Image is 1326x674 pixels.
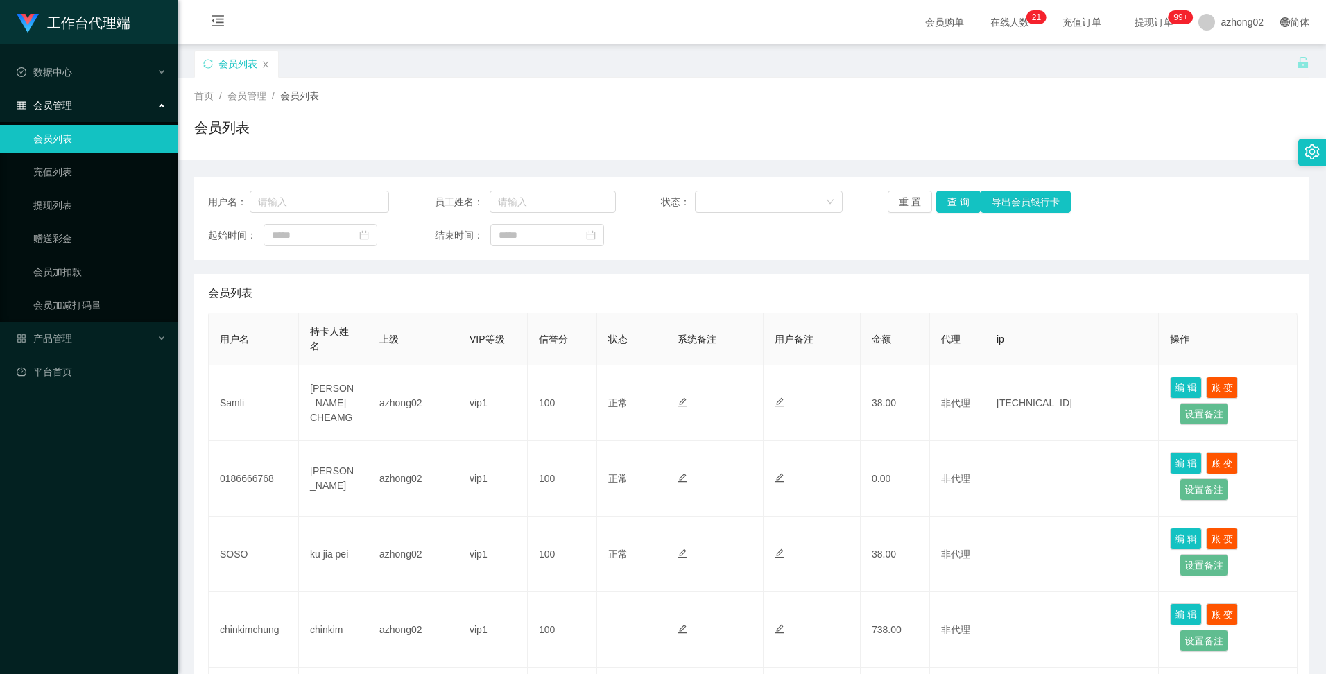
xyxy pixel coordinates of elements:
span: ip [997,334,1004,345]
td: vip1 [458,365,528,441]
button: 编 辑 [1170,452,1202,474]
td: [PERSON_NAME] CHEAMG [299,365,368,441]
td: [TECHNICAL_ID] [985,365,1159,441]
button: 编 辑 [1170,377,1202,399]
td: 738.00 [861,592,930,668]
button: 编 辑 [1170,528,1202,550]
span: 持卡人姓名 [310,326,349,352]
span: 结束时间： [435,228,490,243]
span: 提现订单 [1128,17,1180,27]
span: 金额 [872,334,891,345]
span: 非代理 [941,548,970,560]
i: 图标: calendar [359,230,369,240]
span: 会员管理 [17,100,72,111]
span: 操作 [1170,334,1189,345]
td: azhong02 [368,592,458,668]
span: 起始时间： [208,228,264,243]
i: 图标: table [17,101,26,110]
i: 图标: unlock [1297,56,1309,69]
span: 用户名： [208,195,250,209]
td: azhong02 [368,441,458,517]
i: 图标: edit [775,397,784,407]
td: azhong02 [368,517,458,592]
button: 设置备注 [1180,630,1228,652]
td: chinkim [299,592,368,668]
input: 请输入 [490,191,616,213]
td: vip1 [458,592,528,668]
div: 会员列表 [218,51,257,77]
button: 账 变 [1206,528,1238,550]
a: 会员加扣款 [33,258,166,286]
td: 100 [528,365,597,441]
span: 非代理 [941,473,970,484]
button: 账 变 [1206,603,1238,625]
button: 设置备注 [1180,403,1228,425]
span: 正常 [608,548,628,560]
span: 会员管理 [227,90,266,101]
span: 产品管理 [17,333,72,344]
span: 信誉分 [539,334,568,345]
i: 图标: edit [775,473,784,483]
span: 会员列表 [280,90,319,101]
td: azhong02 [368,365,458,441]
button: 设置备注 [1180,478,1228,501]
button: 编 辑 [1170,603,1202,625]
td: 100 [528,517,597,592]
i: 图标: down [826,198,834,207]
span: 用户名 [220,334,249,345]
span: 非代理 [941,397,970,408]
td: ku jia pei [299,517,368,592]
span: 上级 [379,334,399,345]
sup: 979 [1168,10,1193,24]
td: Samli [209,365,299,441]
span: 在线人数 [983,17,1036,27]
i: 图标: edit [678,473,687,483]
td: SOSO [209,517,299,592]
td: 100 [528,592,597,668]
td: vip1 [458,441,528,517]
a: 提现列表 [33,191,166,219]
span: VIP等级 [470,334,505,345]
span: 系统备注 [678,334,716,345]
a: 工作台代理端 [17,17,130,28]
span: 用户备注 [775,334,813,345]
td: vip1 [458,517,528,592]
input: 请输入 [250,191,390,213]
p: 1 [1036,10,1041,24]
i: 图标: close [261,60,270,69]
p: 2 [1032,10,1037,24]
i: 图标: global [1280,17,1290,27]
a: 会员列表 [33,125,166,153]
td: [PERSON_NAME] [299,441,368,517]
i: 图标: menu-fold [194,1,241,45]
img: logo.9652507e.png [17,14,39,33]
td: 38.00 [861,517,930,592]
sup: 21 [1026,10,1047,24]
a: 图标: dashboard平台首页 [17,358,166,386]
i: 图标: edit [775,548,784,558]
a: 赠送彩金 [33,225,166,252]
i: 图标: calendar [586,230,596,240]
td: 38.00 [861,365,930,441]
span: 状态 [608,334,628,345]
span: 数据中心 [17,67,72,78]
h1: 工作台代理端 [47,1,130,45]
span: 代理 [941,334,961,345]
button: 查 询 [936,191,981,213]
button: 设置备注 [1180,554,1228,576]
td: 0.00 [861,441,930,517]
span: / [219,90,222,101]
span: 非代理 [941,624,970,635]
i: 图标: edit [678,548,687,558]
h1: 会员列表 [194,117,250,138]
i: 图标: sync [203,59,213,69]
td: 0186666768 [209,441,299,517]
i: 图标: edit [678,397,687,407]
button: 导出会员银行卡 [981,191,1071,213]
span: 充值订单 [1056,17,1108,27]
a: 会员加减打码量 [33,291,166,319]
i: 图标: edit [775,624,784,634]
span: 首页 [194,90,214,101]
span: / [272,90,275,101]
span: 正常 [608,473,628,484]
